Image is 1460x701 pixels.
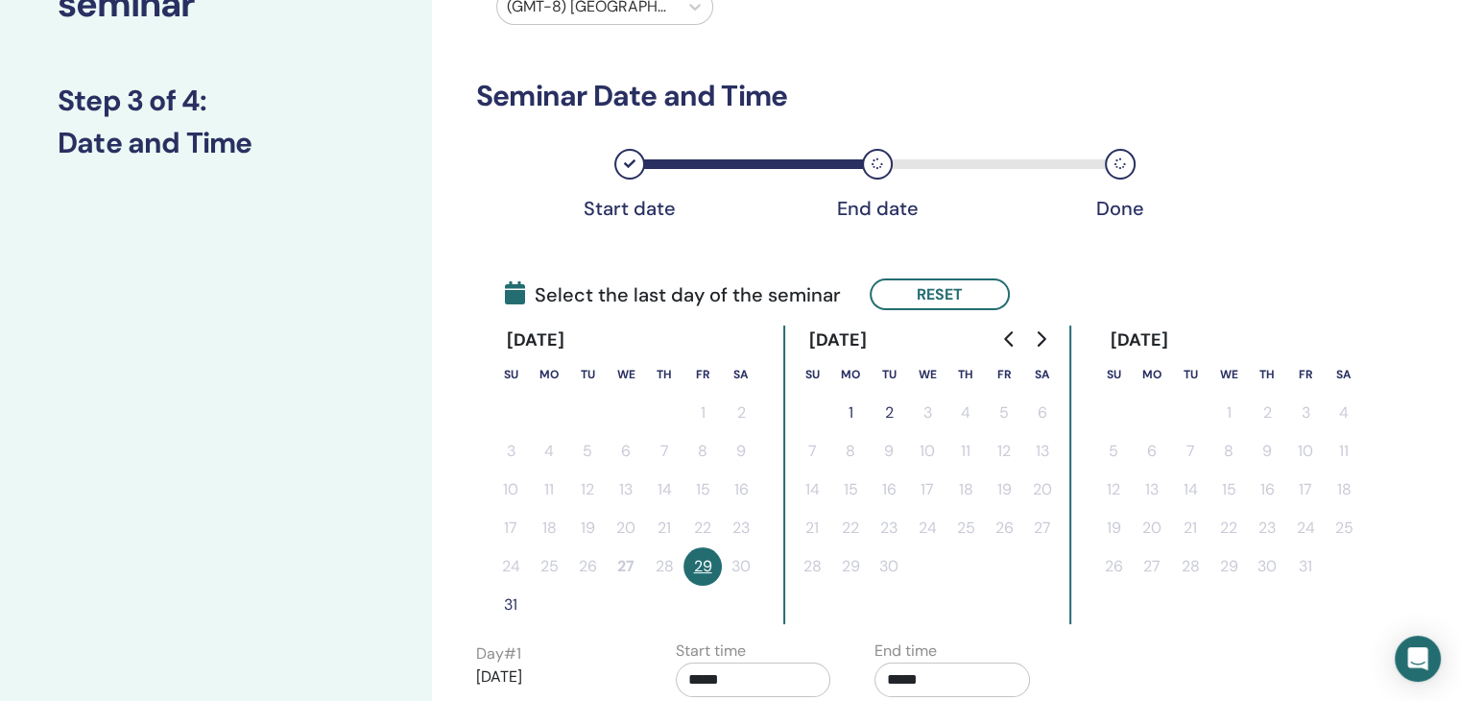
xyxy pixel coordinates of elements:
[1171,355,1209,394] th: Tuesday
[793,432,831,471] button: 7
[870,278,1010,310] button: Reset
[1072,197,1168,220] div: Done
[985,432,1023,471] button: 12
[985,509,1023,547] button: 26
[683,509,722,547] button: 22
[491,471,530,509] button: 10
[1133,355,1171,394] th: Monday
[491,432,530,471] button: 3
[946,432,985,471] button: 11
[683,355,722,394] th: Friday
[870,471,908,509] button: 16
[1286,355,1325,394] th: Friday
[722,509,760,547] button: 23
[946,509,985,547] button: 25
[985,471,1023,509] button: 19
[607,509,645,547] button: 20
[946,471,985,509] button: 18
[1325,432,1363,471] button: 11
[829,197,925,220] div: End date
[946,355,985,394] th: Thursday
[645,509,683,547] button: 21
[491,355,530,394] th: Sunday
[722,471,760,509] button: 16
[530,471,568,509] button: 11
[1325,471,1363,509] button: 18
[645,547,683,586] button: 28
[1023,432,1062,471] button: 13
[476,642,521,665] label: Day # 1
[645,432,683,471] button: 7
[568,471,607,509] button: 12
[1023,394,1062,432] button: 6
[870,509,908,547] button: 23
[1286,509,1325,547] button: 24
[1325,394,1363,432] button: 4
[1025,320,1056,358] button: Go to next month
[870,547,908,586] button: 30
[1325,509,1363,547] button: 25
[530,547,568,586] button: 25
[793,547,831,586] button: 28
[908,432,946,471] button: 10
[722,547,760,586] button: 30
[793,509,831,547] button: 21
[476,79,1236,113] h3: Seminar Date and Time
[908,471,946,509] button: 17
[683,394,722,432] button: 1
[831,355,870,394] th: Monday
[994,320,1025,358] button: Go to previous month
[1248,547,1286,586] button: 30
[1209,432,1248,471] button: 8
[645,355,683,394] th: Thursday
[1286,471,1325,509] button: 17
[1171,432,1209,471] button: 7
[58,126,374,160] h3: Date and Time
[1094,547,1133,586] button: 26
[1395,636,1441,682] div: Open Intercom Messenger
[1248,394,1286,432] button: 2
[870,394,908,432] button: 2
[1133,547,1171,586] button: 27
[1248,432,1286,471] button: 9
[1171,547,1209,586] button: 28
[491,547,530,586] button: 24
[476,665,632,689] p: [DATE]
[985,355,1023,394] th: Friday
[1094,471,1133,509] button: 12
[1248,471,1286,509] button: 16
[607,355,645,394] th: Wednesday
[1094,432,1133,471] button: 5
[1209,547,1248,586] button: 29
[1133,471,1171,509] button: 13
[870,432,908,471] button: 9
[1248,509,1286,547] button: 23
[1248,355,1286,394] th: Thursday
[607,432,645,471] button: 6
[870,355,908,394] th: Tuesday
[722,355,760,394] th: Saturday
[1171,509,1209,547] button: 21
[831,432,870,471] button: 8
[793,326,882,355] div: [DATE]
[568,509,607,547] button: 19
[491,509,530,547] button: 17
[607,547,645,586] button: 27
[946,394,985,432] button: 4
[607,471,645,509] button: 13
[568,547,607,586] button: 26
[1286,394,1325,432] button: 3
[58,84,374,118] h3: Step 3 of 4 :
[1209,394,1248,432] button: 1
[985,394,1023,432] button: 5
[530,509,568,547] button: 18
[1133,432,1171,471] button: 6
[1023,471,1062,509] button: 20
[491,586,530,624] button: 31
[1286,547,1325,586] button: 31
[568,432,607,471] button: 5
[793,355,831,394] th: Sunday
[1094,509,1133,547] button: 19
[1209,509,1248,547] button: 22
[645,471,683,509] button: 14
